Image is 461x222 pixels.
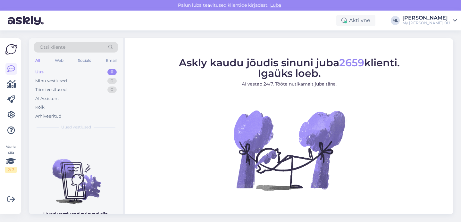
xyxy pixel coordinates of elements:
[35,104,45,111] div: Kõik
[107,78,117,84] div: 0
[35,86,67,93] div: Tiimi vestlused
[179,80,400,87] p: AI vastab 24/7. Tööta nutikamalt juba täna.
[391,16,400,25] div: ML
[5,43,17,55] img: Askly Logo
[179,56,400,79] span: Askly kaudu jõudis sinuni juba klienti. Igaüks loeb.
[61,124,91,130] span: Uued vestlused
[5,144,17,173] div: Vaata siia
[105,56,118,65] div: Email
[5,167,17,173] div: 2 / 3
[402,21,450,26] div: My [PERSON_NAME] OÜ
[107,69,117,75] div: 0
[34,56,41,65] div: All
[54,56,65,65] div: Web
[231,92,347,208] img: No Chat active
[268,2,283,8] span: Luba
[402,15,457,26] a: [PERSON_NAME]My [PERSON_NAME] OÜ
[107,86,117,93] div: 0
[43,211,109,218] p: Uued vestlused tulevad siia.
[40,44,65,51] span: Otsi kliente
[35,78,67,84] div: Minu vestlused
[402,15,450,21] div: [PERSON_NAME]
[35,69,44,75] div: Uus
[339,56,364,69] span: 2659
[29,147,123,205] img: No chats
[77,56,92,65] div: Socials
[35,113,62,119] div: Arhiveeritud
[336,15,375,26] div: Aktiivne
[35,95,59,102] div: AI Assistent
